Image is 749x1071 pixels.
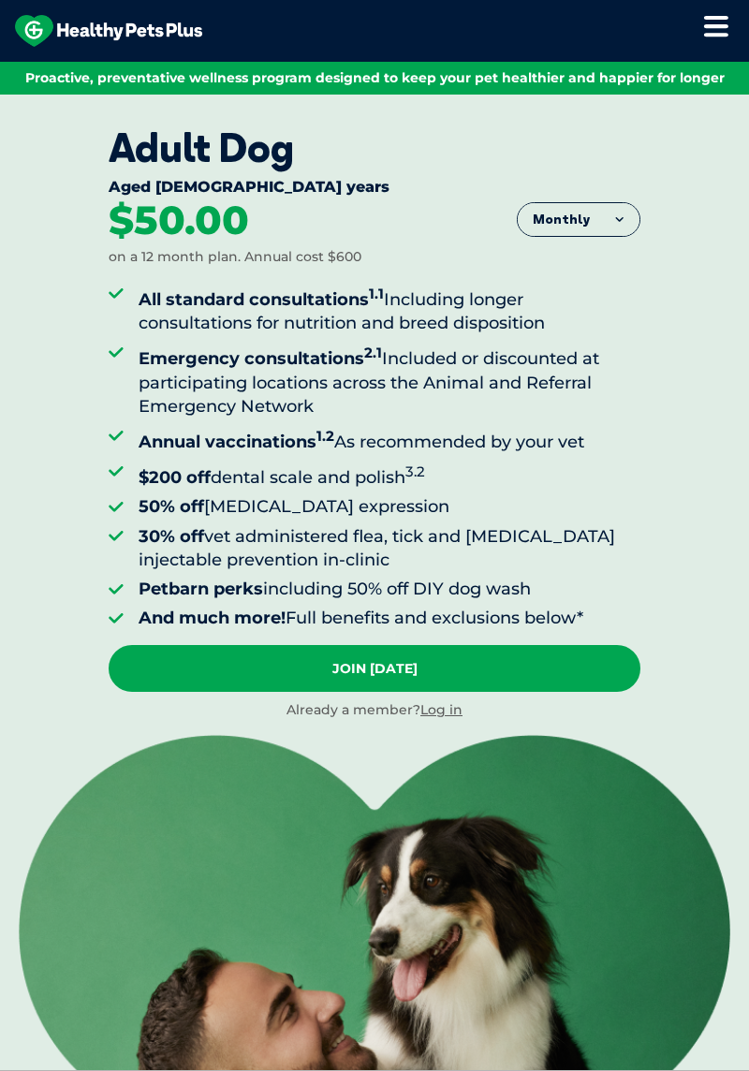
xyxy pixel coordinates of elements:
strong: Emergency consultations [139,348,382,369]
strong: Annual vaccinations [139,432,334,452]
strong: And much more! [139,608,286,628]
li: Full benefits and exclusions below* [139,607,640,630]
strong: 50% off [139,496,204,517]
li: including 50% off DIY dog wash [139,578,640,601]
li: [MEDICAL_DATA] expression [139,495,640,519]
sup: 1.2 [316,427,334,445]
li: Including longer consultations for nutrition and breed disposition [139,282,640,335]
a: Join [DATE] [109,645,640,692]
sup: 3.2 [405,462,425,480]
div: Adult Dog [109,125,640,171]
div: $50.00 [109,200,249,242]
li: dental scale and polish [139,460,640,490]
div: on a 12 month plan. Annual cost $600 [109,248,361,267]
span: Proactive, preventative wellness program designed to keep your pet healthier and happier for longer [25,69,725,86]
sup: 2.1 [364,344,382,361]
li: vet administered flea, tick and [MEDICAL_DATA] injectable prevention in-clinic [139,525,640,572]
li: Included or discounted at participating locations across the Animal and Referral Emergency Network [139,341,640,418]
strong: 30% off [139,526,204,547]
a: Log in [420,701,463,718]
div: Aged [DEMOGRAPHIC_DATA] years [109,178,640,200]
strong: Petbarn perks [139,579,263,599]
sup: 1.1 [369,285,384,302]
li: As recommended by your vet [139,424,640,454]
strong: $200 off [139,467,211,488]
img: hpp-logo [15,15,202,47]
button: Monthly [518,203,639,237]
div: Already a member? [109,701,640,720]
strong: All standard consultations [139,289,384,310]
